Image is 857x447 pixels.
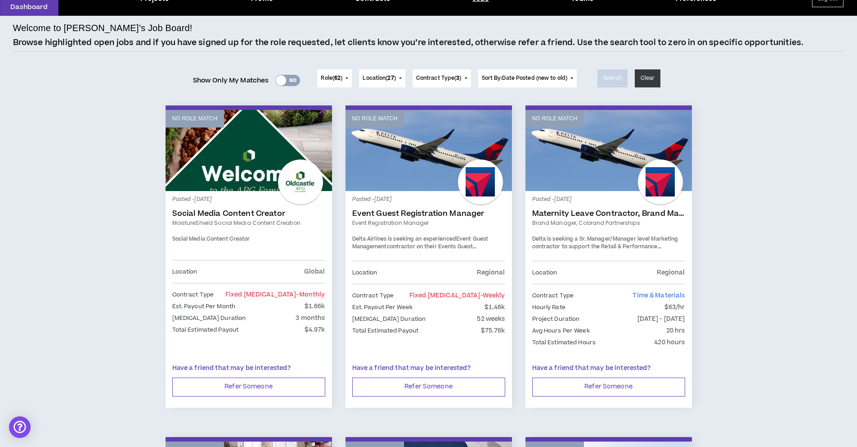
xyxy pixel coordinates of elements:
a: Social Media Content Creator [172,209,325,218]
button: Refer Someone [532,378,685,397]
p: 52 weeks [477,314,505,324]
p: Hourly Rate [532,302,565,312]
p: Location [532,268,557,278]
span: Time & Materials [633,291,685,300]
p: Contract Type [172,290,214,300]
span: Fixed [MEDICAL_DATA] [225,290,325,299]
button: Sort By:Date Posted (new to old) [478,69,577,87]
p: 20 hrs [666,326,685,336]
p: Avg Hours Per Week [532,326,590,336]
p: [MEDICAL_DATA] Duration [352,314,426,324]
a: No Role Match [525,110,692,191]
a: No Role Match [345,110,512,191]
span: Delta Airlines is seeking an experienced [352,235,456,243]
button: Search [597,69,628,87]
a: Maternity Leave Contractor, Brand Marketing Manager (Cobrand Partnerships) [532,209,685,218]
span: Fixed [MEDICAL_DATA] [409,291,505,300]
button: Location(27) [359,69,405,87]
p: Total Estimated Hours [532,338,596,347]
p: Est. Payout Per Week [352,302,413,312]
p: Total Estimated Payout [352,326,419,336]
p: Have a friend that may be interested? [172,364,325,373]
button: Contract Type(3) [413,69,471,87]
button: Refer Someone [352,378,505,397]
p: $63/hr [664,302,685,312]
h4: Welcome to [PERSON_NAME]’s Job Board! [13,21,193,35]
span: contractor on their Events Guest Management team. This a 40hrs/week position with 2-3 days in the... [352,243,498,282]
p: 420 hours [654,338,685,347]
p: Contract Type [352,291,394,301]
p: [DATE] - [DATE] [637,314,685,324]
a: Event Guest Registration Manager [352,209,505,218]
button: Refer Someone [172,378,325,397]
p: Have a friend that may be interested? [532,364,685,373]
p: Est. Payout Per Month [172,301,236,311]
p: Posted - [DATE] [532,196,685,204]
button: Clear [635,69,661,87]
p: Posted - [DATE] [352,196,505,204]
span: - weekly [480,291,505,300]
p: Posted - [DATE] [172,196,325,204]
span: Delta is seeking a Sr. Manager/Manager level Marketing contractor to support the Retail & Perform... [532,235,679,267]
p: Dashboard [10,2,48,12]
span: 27 [387,74,394,82]
p: [MEDICAL_DATA] Duration [172,313,246,323]
span: 3 [456,74,459,82]
span: Sort By: Date Posted (new to old) [482,74,568,82]
div: Open Intercom Messenger [9,416,31,438]
p: $75.76k [481,326,505,336]
p: Location [352,268,377,278]
span: Location ( ) [363,74,395,82]
a: MoistureShield Social Media Content Creation [172,219,325,227]
p: $1.46k [485,302,505,312]
span: 62 [334,74,341,82]
p: $1.66k [305,301,325,311]
span: Role ( ) [321,74,342,82]
a: Brand Manager, Cobrand Partnerships [532,219,685,227]
span: - monthly [296,290,325,299]
span: Social Media Content Creator [172,235,250,243]
p: Total Estimated Payout [172,325,239,335]
p: No Role Match [172,114,218,123]
button: Role(62) [317,69,352,87]
a: Event Registration Manager [352,219,505,227]
p: No Role Match [532,114,578,123]
p: $4.97k [305,325,325,335]
span: Show Only My Matches [193,74,269,87]
span: Contract Type ( ) [416,74,462,82]
p: Global [304,267,325,277]
p: Regional [477,268,505,278]
p: Contract Type [532,291,574,301]
p: Project Duration [532,314,580,324]
p: Location [172,267,197,277]
a: No Role Match [166,110,332,191]
p: No Role Match [352,114,398,123]
p: 3 months [296,313,325,323]
p: Regional [657,268,685,278]
p: Browse highlighted open jobs and if you have signed up for the role requested, let clients know y... [13,37,804,49]
p: Have a friend that may be interested? [352,364,505,373]
strong: Event Guest Management [352,235,489,251]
